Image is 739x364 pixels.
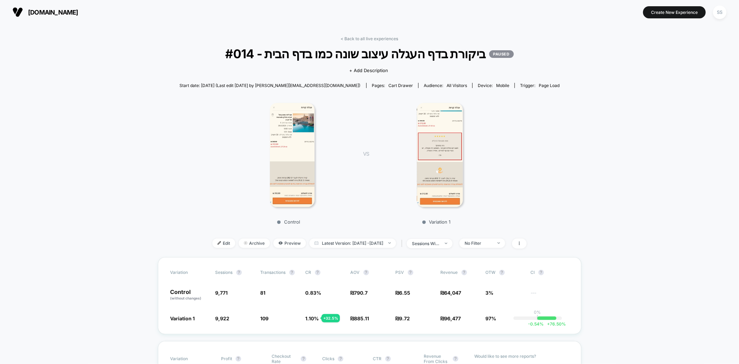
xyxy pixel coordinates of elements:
[199,46,541,61] span: #014 - ביקורת בדף העגלה עיצוב שונה כמו בדף הבית
[445,290,461,296] span: 64,047
[544,321,566,327] span: 76.50 %
[531,270,569,275] span: CI
[215,270,233,275] span: Sessions
[528,321,544,327] span: -0.54 %
[12,7,23,17] img: Visually logo
[417,103,463,207] img: Variation 1 main
[212,239,235,248] span: Edit
[441,290,461,296] span: ₪
[272,354,297,364] span: Checkout Rate
[396,290,411,296] span: ₪
[396,270,404,275] span: PSV
[10,7,80,18] button: [DOMAIN_NAME]
[351,270,360,275] span: AOV
[261,315,269,321] span: 109
[170,315,195,321] span: Variation 1
[170,354,209,364] span: Variation
[537,315,538,320] p: |
[486,290,494,296] span: 3%
[244,241,247,245] img: end
[363,270,369,275] button: ?
[273,239,306,248] span: Preview
[441,315,461,321] span: ₪
[373,356,382,361] span: CTR
[713,6,727,19] div: SS
[388,242,391,244] img: end
[261,290,266,296] span: 81
[218,241,221,245] img: edit
[520,83,560,88] div: Trigger:
[388,83,413,88] span: cart drawer
[28,9,78,16] span: [DOMAIN_NAME]
[341,36,398,41] a: < Back to all live experiences
[711,5,729,19] button: SS
[472,83,514,88] span: Device:
[486,315,496,321] span: 97%
[236,270,242,275] button: ?
[447,83,467,88] span: All Visitors
[354,290,368,296] span: 790.7
[385,356,391,362] button: ?
[474,354,569,359] p: Would like to see more reports?
[239,239,270,248] span: Archive
[461,270,467,275] button: ?
[376,219,497,225] p: Variation 1
[424,83,467,88] div: Audience:
[289,270,295,275] button: ?
[306,315,319,321] span: 1.10 %
[445,315,461,321] span: 96,477
[322,356,334,361] span: Clicks
[306,270,311,275] span: CR
[445,243,447,244] img: end
[170,296,202,300] span: (without changes)
[539,83,560,88] span: Page Load
[363,151,369,157] span: VS
[424,354,449,364] span: Revenue From Clicks
[221,356,232,361] span: Profit
[179,83,360,88] span: Start date: [DATE] (Last edit [DATE] by [PERSON_NAME][EMAIL_ADDRESS][DOMAIN_NAME])
[215,290,228,296] span: 9,771
[351,315,369,321] span: ₪
[315,270,320,275] button: ?
[338,356,343,362] button: ?
[322,314,340,322] div: + 32.5 %
[399,290,411,296] span: 6.55
[399,315,410,321] span: 9.72
[499,270,505,275] button: ?
[372,83,413,88] div: Pages:
[349,67,388,74] span: + Add Description
[396,315,410,321] span: ₪
[170,270,209,275] span: Variation
[354,315,369,321] span: 885.11
[215,315,230,321] span: 9,922
[498,242,500,244] img: end
[643,6,706,18] button: Create New Experience
[412,241,440,246] div: sessions with impression
[534,310,541,315] p: 0%
[301,356,306,362] button: ?
[351,290,368,296] span: ₪
[306,290,322,296] span: 0.83 %
[408,270,413,275] button: ?
[453,356,458,362] button: ?
[486,270,524,275] span: OTW
[228,219,349,225] p: Control
[465,241,492,246] div: No Filter
[170,289,209,301] p: Control
[489,50,514,58] p: PAUSED
[496,83,509,88] span: mobile
[309,239,396,248] span: Latest Version: [DATE] - [DATE]
[399,239,407,249] span: |
[261,270,286,275] span: Transactions
[315,241,318,245] img: calendar
[538,270,544,275] button: ?
[547,321,550,327] span: +
[441,270,458,275] span: Revenue
[236,356,241,362] button: ?
[531,291,569,301] span: ---
[270,103,315,207] img: Control main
